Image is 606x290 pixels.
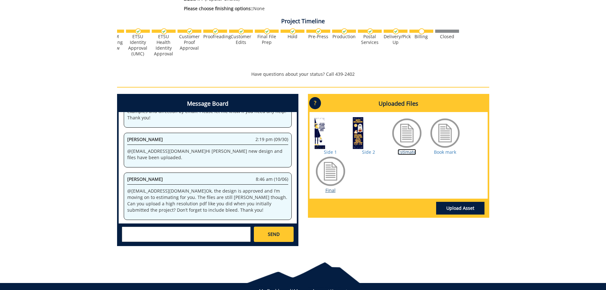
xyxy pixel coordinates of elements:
img: checkmark [316,28,322,34]
a: Book mark [434,149,456,155]
a: Upload Asset [436,202,484,215]
img: no [419,28,425,34]
p: None [184,5,433,12]
div: Production [332,34,356,39]
a: Estimate [398,149,416,155]
div: Final File Prep [255,34,279,45]
a: Side 1 [324,149,337,155]
div: Hold [281,34,304,39]
p: @ [EMAIL_ADDRESS][DOMAIN_NAME] Hi [PERSON_NAME] new design and files have been uploaded. [127,148,288,161]
span: [PERSON_NAME] [127,176,163,182]
div: Postal Services [358,34,382,45]
img: checkmark [212,28,219,34]
span: Please choose finishing options:: [184,5,253,11]
img: checkmark [290,28,296,34]
div: ETSU Identity Approval (UMC) [126,34,150,57]
span: 2:19 pm (09/30) [255,136,288,143]
textarea: messageToSend [122,227,251,242]
img: checkmark [135,28,141,34]
div: Delivery/Pick Up [384,34,407,45]
h4: Project Timeline [117,18,489,25]
a: Final [325,187,336,193]
span: 8:46 am (10/06) [256,176,288,182]
p: Have questions about your status? Call 439-2402 [117,71,489,77]
img: checkmark [161,28,167,34]
a: Side 2 [362,149,375,155]
div: Proofreading [203,34,227,39]
img: checkmark [238,28,244,34]
h4: Message Board [119,95,297,112]
h4: Uploaded Files [310,95,488,112]
p: @ [EMAIL_ADDRESS][DOMAIN_NAME] Ok, the design is approved and I’m moving on to estimating for you... [127,188,288,213]
img: checkmark [187,28,193,34]
div: Customer Proof Approval [178,34,201,51]
div: Pre-Press [306,34,330,39]
img: checkmark [393,28,399,34]
img: checkmark [264,28,270,34]
img: checkmark [367,28,373,34]
a: SEND [254,227,293,242]
div: Billing [409,34,433,39]
img: checkmark [341,28,347,34]
div: ETSU Health Identity Approval [152,34,176,57]
div: Closed [435,34,459,39]
div: Customer Edits [229,34,253,45]
p: ? [309,97,321,109]
span: SEND [268,231,280,237]
span: [PERSON_NAME] [127,136,163,142]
